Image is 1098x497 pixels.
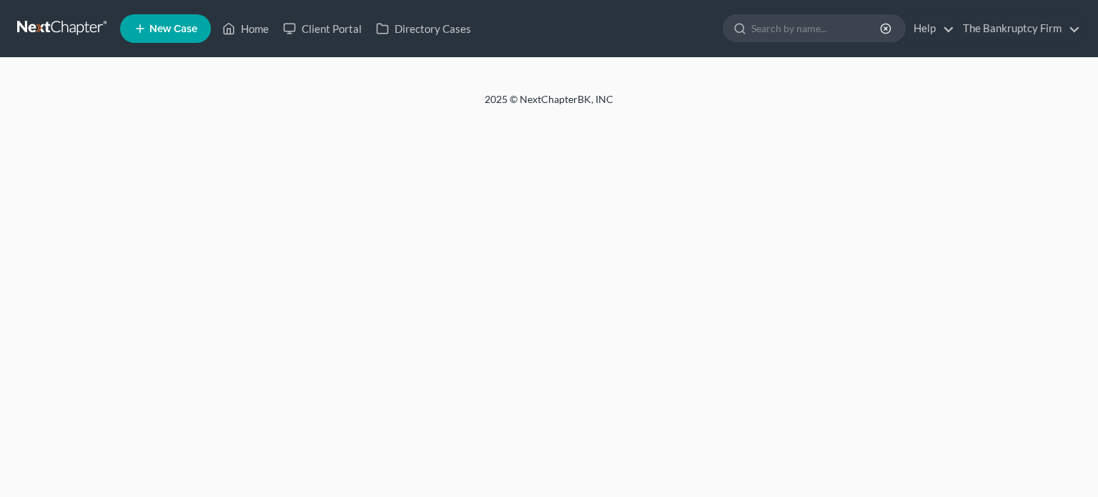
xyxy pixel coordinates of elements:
a: Home [215,16,276,41]
a: Directory Cases [369,16,478,41]
span: New Case [149,24,197,34]
div: 2025 © NextChapterBK, INC [142,92,956,118]
input: Search by name... [751,15,882,41]
a: Help [906,16,954,41]
a: Client Portal [276,16,369,41]
a: The Bankruptcy Firm [956,16,1080,41]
